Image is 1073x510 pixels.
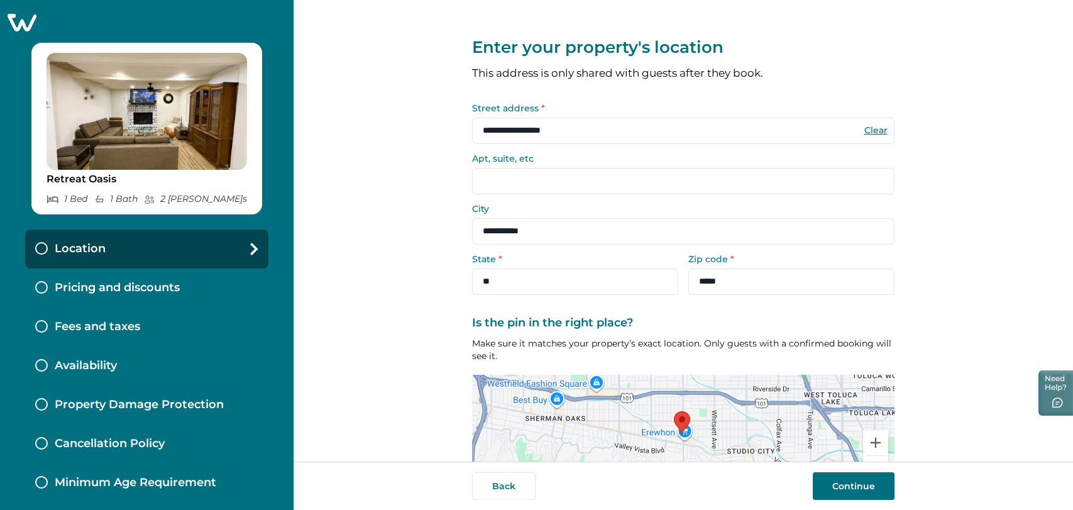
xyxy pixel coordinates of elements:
p: Make sure it matches your property’s exact location. Only guests with a confirmed booking will se... [472,337,894,362]
p: This address is only shared with guests after they book. [472,68,894,79]
p: 1 Bath [94,194,138,204]
label: Zip code [688,255,887,263]
button: Zoom in [863,430,888,455]
p: Retreat Oasis [47,173,247,186]
button: Zoom out [863,456,888,481]
label: City [472,204,887,213]
label: Street address [472,104,887,113]
p: 2 [PERSON_NAME] s [144,194,247,204]
label: Is the pin in the right place? [472,316,887,330]
p: Location [55,242,106,256]
label: Apt, suite, etc [472,154,887,163]
p: Cancellation Policy [55,437,165,451]
button: Continue [813,472,894,500]
img: propertyImage_Retreat Oasis [47,53,247,170]
p: Pricing and discounts [55,281,180,295]
label: State [472,255,671,263]
p: Fees and taxes [55,320,140,334]
p: Minimum Age Requirement [55,476,216,490]
p: Availability [55,359,117,373]
button: Clear [863,125,888,136]
p: 1 Bed [47,194,87,204]
p: Property Damage Protection [55,398,224,412]
p: Enter your property's location [472,38,894,58]
button: Back [472,472,536,500]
